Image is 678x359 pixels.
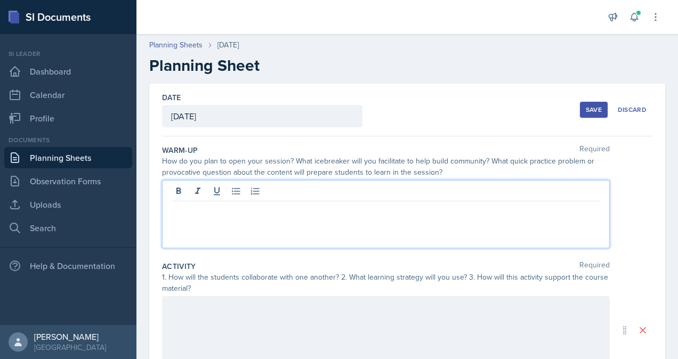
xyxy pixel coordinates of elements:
label: Date [162,92,181,103]
a: Calendar [4,84,132,105]
a: Profile [4,108,132,129]
div: [GEOGRAPHIC_DATA] [34,342,106,353]
div: 1. How will the students collaborate with one another? 2. What learning strategy will you use? 3.... [162,272,610,294]
div: Help & Documentation [4,255,132,276]
label: Activity [162,261,196,272]
div: [PERSON_NAME] [34,331,106,342]
a: Planning Sheets [4,147,132,168]
a: Search [4,217,132,239]
label: Warm-Up [162,145,198,156]
div: How do you plan to open your session? What icebreaker will you facilitate to help build community... [162,156,610,178]
a: Dashboard [4,61,132,82]
h2: Planning Sheet [149,56,665,75]
span: Required [579,261,610,272]
a: Planning Sheets [149,39,203,51]
div: [DATE] [217,39,239,51]
a: Observation Forms [4,170,132,192]
button: Save [580,102,608,118]
button: Discard [612,102,652,118]
div: Si leader [4,49,132,59]
a: Uploads [4,194,132,215]
span: Required [579,145,610,156]
div: Documents [4,135,132,145]
div: Save [586,105,602,114]
div: Discard [618,105,647,114]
